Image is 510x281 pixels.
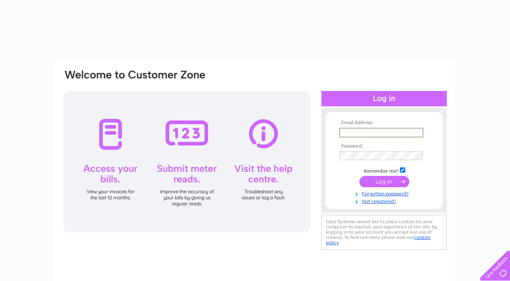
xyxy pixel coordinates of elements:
[337,144,431,149] th: Password:
[337,120,431,126] th: Email Address:
[359,176,409,187] input: Submit
[339,197,431,205] a: Not registered?
[326,235,430,245] a: cookies policy
[337,166,431,174] td: Remember me?
[339,189,431,197] a: Forgotten password?
[321,215,447,250] div: Clear Business would like to place cookies on your computer to improve your experience of the sit...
